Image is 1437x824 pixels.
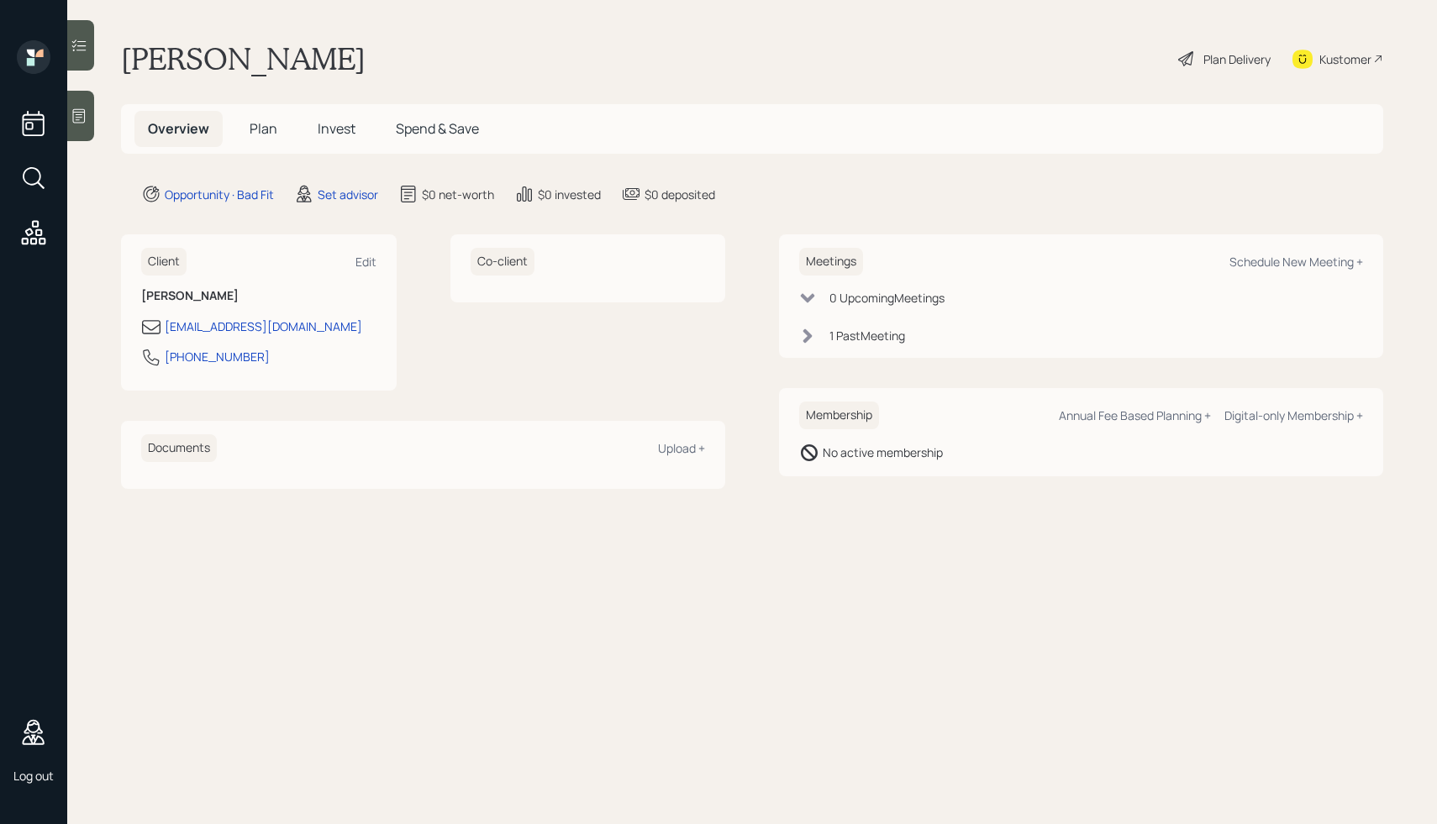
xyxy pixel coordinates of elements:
[1059,407,1211,423] div: Annual Fee Based Planning +
[318,119,355,138] span: Invest
[829,327,905,344] div: 1 Past Meeting
[471,248,534,276] h6: Co-client
[1229,254,1363,270] div: Schedule New Meeting +
[355,254,376,270] div: Edit
[538,186,601,203] div: $0 invested
[823,443,943,461] div: No active membership
[829,289,945,307] div: 0 Upcoming Meeting s
[165,318,362,335] div: [EMAIL_ADDRESS][DOMAIN_NAME]
[645,186,715,203] div: $0 deposited
[1319,50,1371,68] div: Kustomer
[422,186,494,203] div: $0 net-worth
[13,768,54,784] div: Log out
[250,119,277,138] span: Plan
[396,119,479,138] span: Spend & Save
[165,186,274,203] div: Opportunity · Bad Fit
[141,289,376,303] h6: [PERSON_NAME]
[141,248,187,276] h6: Client
[121,40,366,77] h1: [PERSON_NAME]
[1203,50,1271,68] div: Plan Delivery
[799,402,879,429] h6: Membership
[141,434,217,462] h6: Documents
[1224,407,1363,423] div: Digital-only Membership +
[318,186,378,203] div: Set advisor
[148,119,209,138] span: Overview
[658,440,705,456] div: Upload +
[165,348,270,365] div: [PHONE_NUMBER]
[799,248,863,276] h6: Meetings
